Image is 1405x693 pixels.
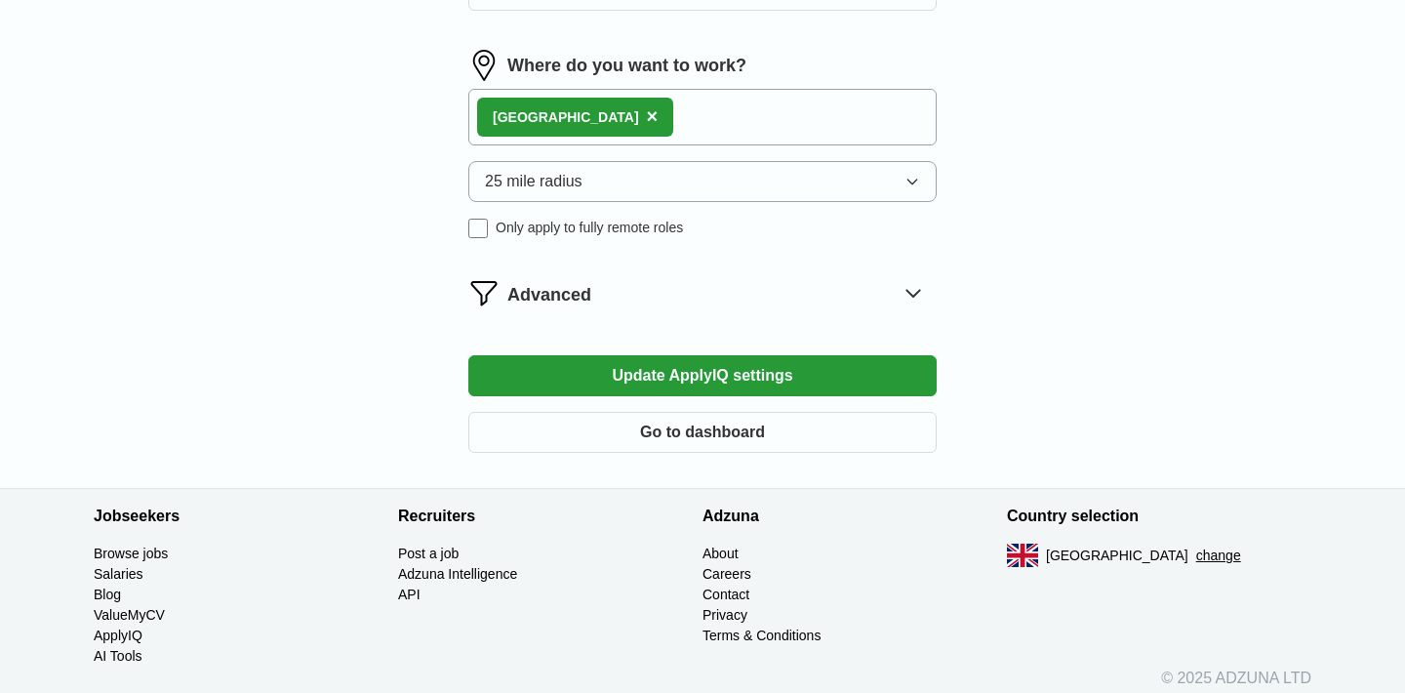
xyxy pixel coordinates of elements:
button: change [1196,546,1241,566]
a: Contact [702,587,749,602]
span: Only apply to fully remote roles [496,218,683,238]
a: Salaries [94,566,143,582]
img: location.png [468,50,500,81]
h4: Country selection [1007,489,1311,544]
a: API [398,587,421,602]
img: UK flag [1007,544,1038,567]
a: ApplyIQ [94,628,142,643]
a: Careers [702,566,751,582]
span: 25 mile radius [485,170,582,193]
div: [GEOGRAPHIC_DATA] [493,107,639,128]
a: AI Tools [94,648,142,664]
label: Where do you want to work? [507,53,746,79]
span: × [647,105,659,127]
img: filter [468,277,500,308]
span: Advanced [507,282,591,308]
button: Go to dashboard [468,412,937,453]
a: Adzuna Intelligence [398,566,517,582]
a: About [702,546,739,561]
a: Browse jobs [94,546,168,561]
a: ValueMyCV [94,607,165,623]
a: Privacy [702,607,747,623]
a: Post a job [398,546,459,561]
button: 25 mile radius [468,161,937,202]
span: [GEOGRAPHIC_DATA] [1046,546,1188,566]
input: Only apply to fully remote roles [468,219,488,238]
button: Update ApplyIQ settings [468,355,937,396]
a: Blog [94,587,121,602]
a: Terms & Conditions [702,628,821,643]
button: × [647,102,659,132]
